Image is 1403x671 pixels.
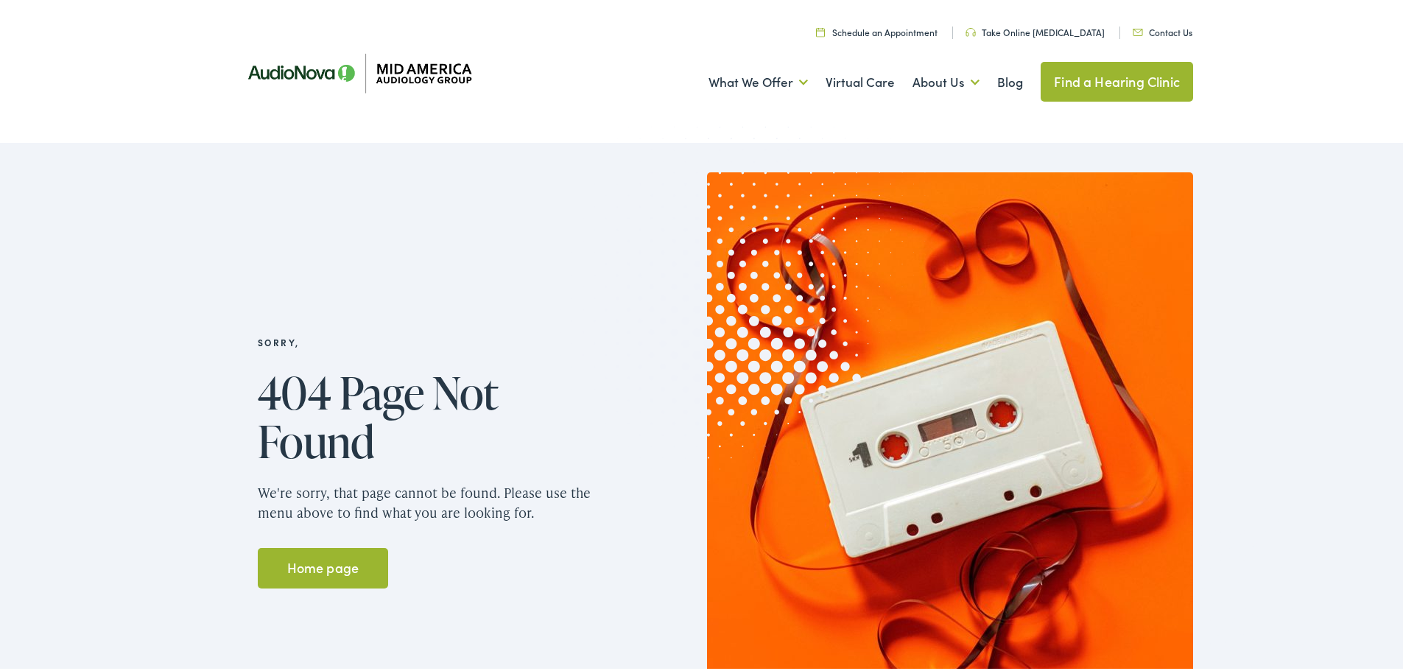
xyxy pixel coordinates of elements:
[258,479,611,519] p: We're sorry, that page cannot be found. Please use the menu above to find what you are looking for.
[966,25,976,34] img: utility icon
[537,78,926,478] img: Graphic image with a halftone pattern, contributing to the site's visual design.
[966,23,1105,35] a: Take Online [MEDICAL_DATA]
[1133,26,1143,33] img: utility icon
[258,334,611,345] h2: Sorry,
[432,365,499,414] span: Not
[816,23,938,35] a: Schedule an Appointment
[1041,59,1193,99] a: Find a Hearing Clinic
[997,52,1023,107] a: Blog
[1133,23,1192,35] a: Contact Us
[913,52,980,107] a: About Us
[258,414,374,463] span: Found
[258,545,388,586] a: Home page
[708,52,808,107] a: What We Offer
[258,365,331,414] span: 404
[340,365,424,414] span: Page
[816,24,825,34] img: utility icon
[826,52,895,107] a: Virtual Care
